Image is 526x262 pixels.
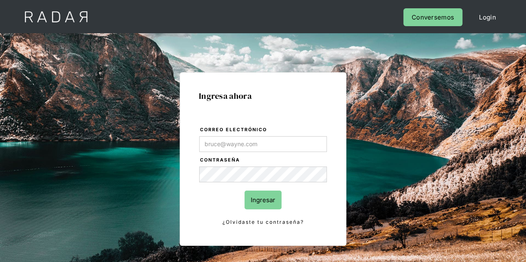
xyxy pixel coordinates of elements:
[199,136,327,152] input: bruce@wayne.com
[200,156,327,164] label: Contraseña
[471,8,504,26] a: Login
[200,126,327,134] label: Correo electrónico
[403,8,462,26] a: Conversemos
[199,218,327,227] a: ¿Olvidaste tu contraseña?
[244,191,282,209] input: Ingresar
[199,125,327,227] form: Login Form
[199,91,327,100] h1: Ingresa ahora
